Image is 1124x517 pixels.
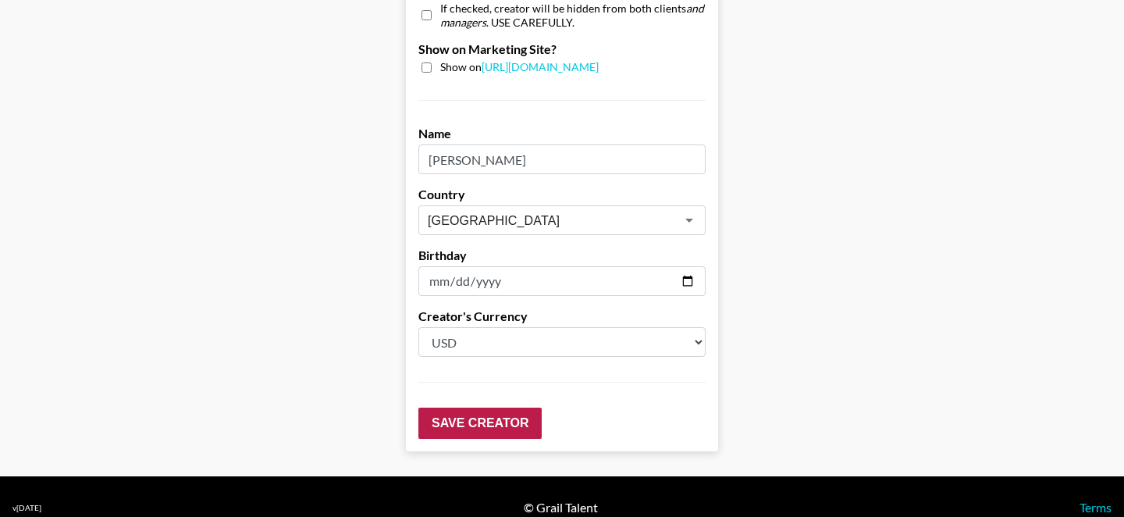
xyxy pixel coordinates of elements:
[418,308,706,324] label: Creator's Currency
[418,126,706,141] label: Name
[418,408,542,439] input: Save Creator
[440,2,706,29] span: If checked, creator will be hidden from both clients . USE CAREFULLY.
[440,2,704,29] em: and managers
[418,41,706,57] label: Show on Marketing Site?
[524,500,598,515] div: © Grail Talent
[418,248,706,263] label: Birthday
[440,60,599,75] span: Show on
[418,187,706,202] label: Country
[12,503,41,513] div: v [DATE]
[482,60,599,73] a: [URL][DOMAIN_NAME]
[1080,500,1112,515] a: Terms
[678,209,700,231] button: Open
